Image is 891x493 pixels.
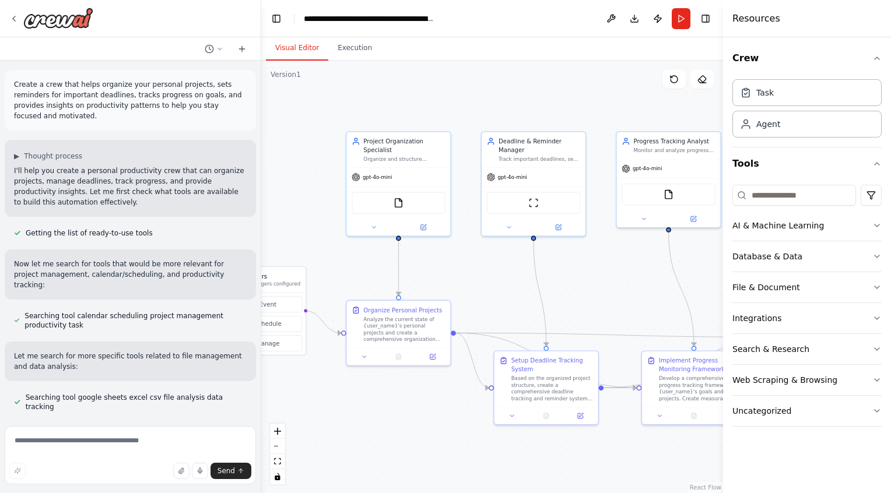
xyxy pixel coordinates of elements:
[233,42,251,56] button: Start a new chat
[756,118,780,130] div: Agent
[256,339,279,347] span: Manage
[732,180,882,436] div: Tools
[223,297,302,312] button: Event
[616,131,721,228] div: Progress Tracking AnalystMonitor and analyze progress on personal goals and projects, identifying...
[346,300,451,367] div: Organize Personal ProjectsAnalyze the current state of {user_name}'s personal projects and create...
[493,350,599,425] div: Setup Deadline Tracking SystemBased on the organized project structure, create a comprehensive de...
[394,198,404,207] img: FileReadTool
[714,411,743,421] button: Open in side panel
[363,316,445,343] div: Analyze the current state of {user_name}'s personal projects and create a comprehensive organizat...
[211,463,251,479] button: Send
[266,36,328,61] button: Visual Editor
[499,137,580,154] div: Deadline & Reminder Manager
[732,396,882,426] button: Uncategorized
[363,156,445,163] div: Organize and structure personal projects by analyzing project requirements, breaking them down in...
[529,241,550,346] g: Edge from 7b1ffc9f-f26b-411b-9e96-9b7cd8994e3e to e7e718de-33b6-48af-97a7-4f2cdfec977d
[24,311,247,330] span: Searching tool calendar scheduling project management productivity task
[14,259,247,290] p: Now let me search for tools that would be more relevant for project management, calendar/scheduli...
[732,281,800,293] div: File & Document
[633,165,662,172] span: gpt-4o-mini
[26,393,247,411] span: Searching tool google sheets excel csv file analysis data tracking
[218,466,235,476] span: Send
[14,79,247,121] p: Create a crew that helps organize your personal projects, sets reminders for important deadlines,...
[732,405,791,417] div: Uncategorized
[173,463,190,479] button: Upload files
[528,411,564,421] button: No output available
[200,42,228,56] button: Switch to previous chat
[270,454,285,469] button: fit view
[499,156,580,163] div: Track important deadlines, set up reminders, and create scheduling systems to ensure no important...
[394,233,402,295] g: Edge from cd72f406-e882-4e54-8e31-c59351653dda to 9423a390-90e0-4a21-8bc5-a21dde237032
[641,350,747,425] div: Implement Progress Monitoring FrameworkDevelop a comprehensive progress tracking framework for {u...
[511,375,593,402] div: Based on the organized project structure, create a comprehensive deadline tracking and reminder s...
[363,174,392,181] span: gpt-4o-mini
[732,343,809,355] div: Search & Research
[664,233,698,346] g: Edge from 72d92bfd-9b6d-4509-abc4-9f446b8571c7 to c6b83efc-4b58-49d9-a7af-f81dca76b04f
[534,222,582,232] button: Open in side panel
[399,222,447,232] button: Open in side panel
[14,351,247,372] p: Let me search for more specific tools related to file management and data analysis:
[244,280,300,287] p: No triggers configured
[259,300,276,308] span: Event
[304,13,435,24] nav: breadcrumb
[732,147,882,180] button: Tools
[254,320,282,328] span: Schedule
[697,10,714,27] button: Hide right sidebar
[511,357,593,374] div: Setup Deadline Tracking System
[268,10,285,27] button: Hide left sidebar
[223,335,302,351] button: Manage
[270,439,285,454] button: zoom out
[732,303,882,333] button: Integrations
[456,329,784,341] g: Edge from 9423a390-90e0-4a21-8bc5-a21dde237032 to 44e9cf1e-b2cc-427c-9598-732a070fcb1e
[363,137,445,154] div: Project Organization Specialist
[305,307,341,337] g: Edge from triggers to 9423a390-90e0-4a21-8bc5-a21dde237032
[732,220,824,231] div: AI & Machine Learning
[659,357,741,374] div: Implement Progress Monitoring Framework
[669,214,717,224] button: Open in side panel
[271,70,301,79] div: Version 1
[633,147,715,154] div: Monitor and analyze progress on personal goals and projects, identifying completion rates, bottle...
[633,137,715,145] div: Progress Tracking Analyst
[732,241,882,272] button: Database & Data
[270,424,285,484] div: React Flow controls
[219,266,307,355] div: TriggersNo triggers configuredEventScheduleManage
[328,36,381,61] button: Execution
[23,8,93,29] img: Logo
[9,463,26,479] button: Improve this prompt
[381,352,416,362] button: No output available
[270,424,285,439] button: zoom in
[732,42,882,75] button: Crew
[528,198,538,207] img: ScrapeWebsiteTool
[732,272,882,302] button: File & Document
[14,152,82,161] button: ▶Thought process
[732,210,882,241] button: AI & Machine Learning
[14,152,19,161] span: ▶
[192,463,208,479] button: Click to speak your automation idea
[363,306,442,314] div: Organize Personal Projects
[481,131,587,237] div: Deadline & Reminder ManagerTrack important deadlines, set up reminders, and create scheduling sys...
[756,87,774,98] div: Task
[732,312,781,324] div: Integrations
[732,75,882,147] div: Crew
[497,174,527,181] span: gpt-4o-mini
[732,12,780,26] h4: Resources
[732,251,802,262] div: Database & Data
[456,329,489,392] g: Edge from 9423a390-90e0-4a21-8bc5-a21dde237032 to e7e718de-33b6-48af-97a7-4f2cdfec977d
[14,165,247,207] p: I'll help you create a personal productivity crew that can organize projects, manage deadlines, t...
[418,352,447,362] button: Open in side panel
[732,365,882,395] button: Web Scraping & Browsing
[346,131,451,237] div: Project Organization SpecialistOrganize and structure personal projects by analyzing project requ...
[659,375,741,402] div: Develop a comprehensive progress tracking framework for {user_name}'s goals and projects. Create ...
[26,228,153,238] span: Getting the list of ready-to-use tools
[244,272,300,280] h3: Triggers
[732,374,837,386] div: Web Scraping & Browsing
[566,411,595,421] button: Open in side panel
[604,383,636,392] g: Edge from e7e718de-33b6-48af-97a7-4f2cdfec977d to c6b83efc-4b58-49d9-a7af-f81dca76b04f
[223,316,302,332] button: Schedule
[270,469,285,484] button: toggle interactivity
[732,334,882,364] button: Search & Research
[690,484,721,491] a: React Flow attribution
[664,189,673,199] img: FileReadTool
[24,152,82,161] span: Thought process
[676,411,711,421] button: No output available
